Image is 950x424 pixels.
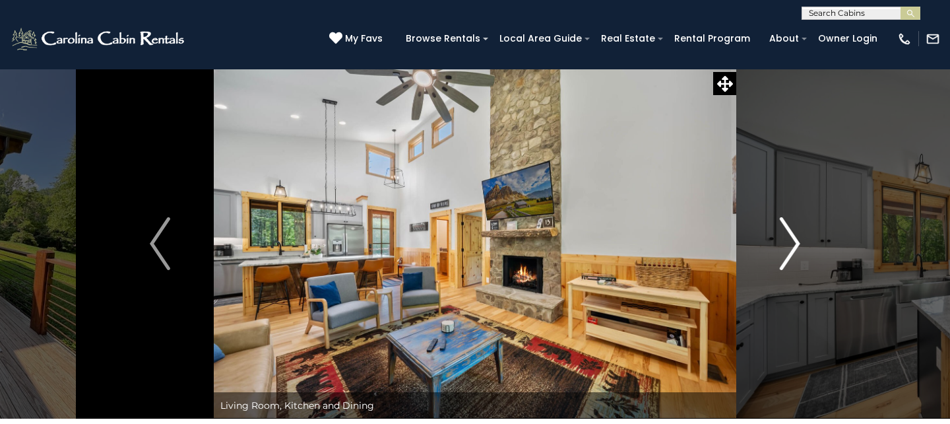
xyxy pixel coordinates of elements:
[811,28,884,49] a: Owner Login
[493,28,588,49] a: Local Area Guide
[926,32,940,46] img: mail-regular-white.png
[897,32,912,46] img: phone-regular-white.png
[763,28,806,49] a: About
[780,217,800,270] img: arrow
[345,32,383,46] span: My Favs
[10,26,188,52] img: White-1-2.png
[150,217,170,270] img: arrow
[594,28,662,49] a: Real Estate
[329,32,386,46] a: My Favs
[106,69,214,419] button: Previous
[736,69,844,419] button: Next
[668,28,757,49] a: Rental Program
[399,28,487,49] a: Browse Rentals
[214,392,736,419] div: Living Room, Kitchen and Dining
